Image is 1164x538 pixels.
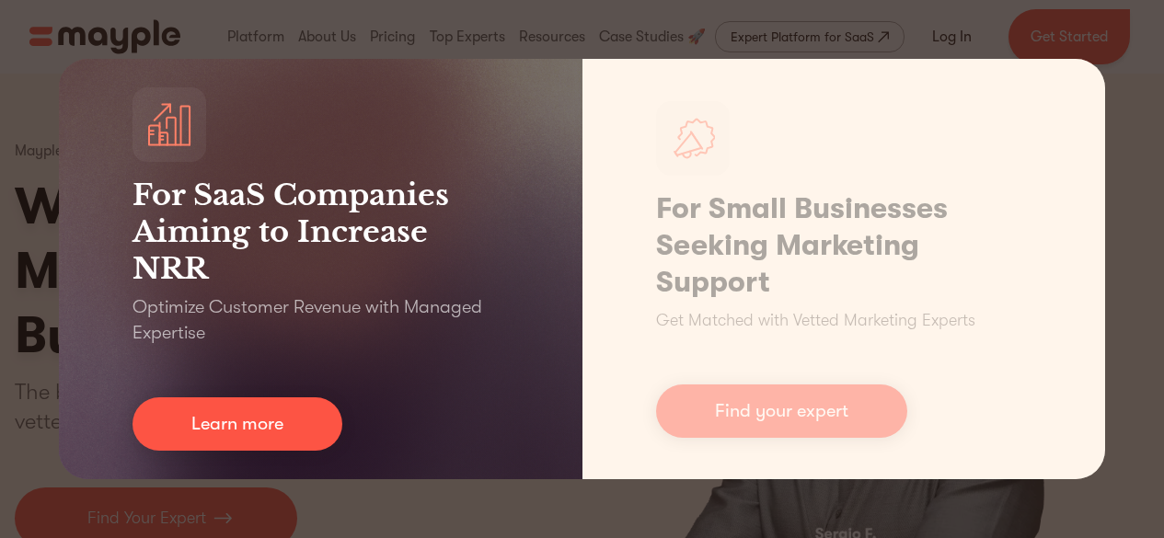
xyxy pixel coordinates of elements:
[133,397,342,451] a: Learn more
[656,190,1032,301] h1: For Small Businesses Seeking Marketing Support
[133,294,509,346] p: Optimize Customer Revenue with Managed Expertise
[656,384,907,438] a: Find your expert
[133,177,509,287] h3: For SaaS Companies Aiming to Increase NRR
[656,308,975,333] p: Get Matched with Vetted Marketing Experts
